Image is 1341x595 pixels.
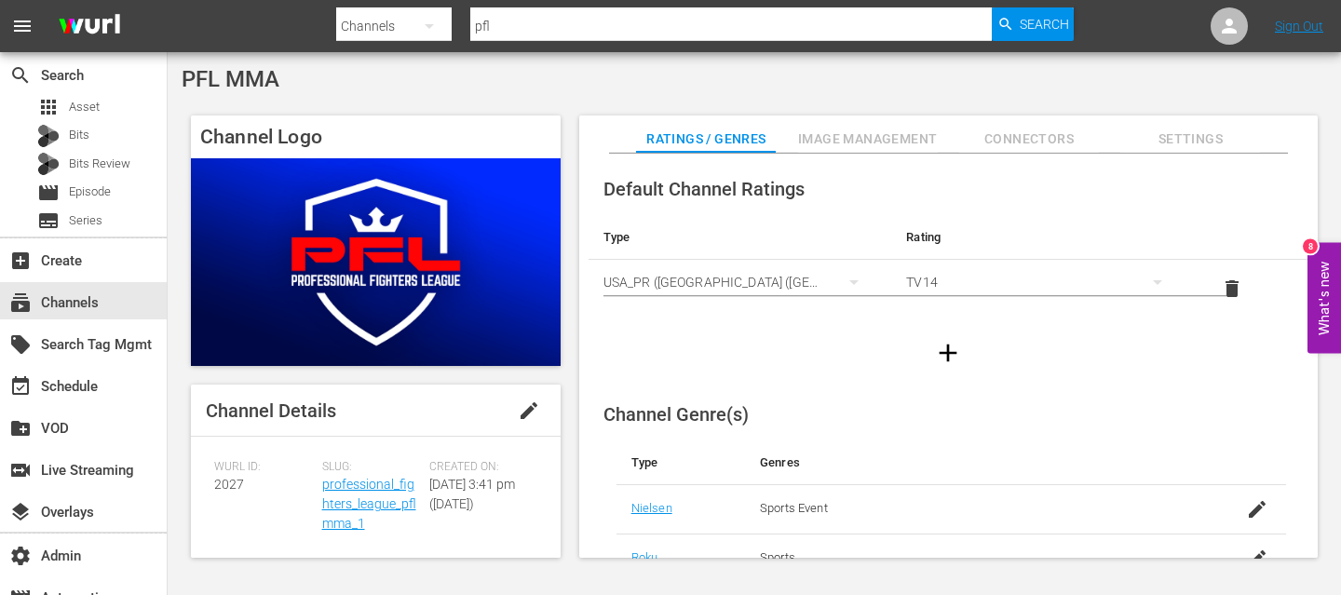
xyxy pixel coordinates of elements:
[9,459,32,481] span: Live Streaming
[507,388,551,433] button: edit
[631,550,658,564] a: Roku
[616,440,745,485] th: Type
[589,215,892,260] th: Type
[745,440,1213,485] th: Genres
[214,460,313,475] span: Wurl ID:
[191,158,561,366] img: PFL MMA
[37,96,60,118] span: Asset
[1210,266,1254,311] button: delete
[206,399,336,422] span: Channel Details
[182,66,279,92] span: PFL MMA
[322,460,421,475] span: Slug:
[9,501,32,523] span: Overlays
[69,155,130,173] span: Bits Review
[906,256,1180,308] div: TV14
[9,545,32,567] span: Admin
[322,556,421,571] span: Lock Threshold:
[798,128,938,151] span: Image Management
[37,182,60,204] span: Episode
[1120,128,1260,151] span: Settings
[9,291,32,314] span: Channels
[69,98,100,116] span: Asset
[603,256,877,308] div: USA_PR ([GEOGRAPHIC_DATA] ([GEOGRAPHIC_DATA]))
[1303,238,1318,253] div: 8
[1221,277,1243,300] span: delete
[69,126,89,144] span: Bits
[11,15,34,37] span: menu
[37,125,60,147] div: Bits
[631,501,672,515] a: Nielsen
[9,64,32,87] span: Search
[9,250,32,272] span: Create
[959,128,1099,151] span: Connectors
[214,556,313,571] span: Last Updated:
[9,417,32,439] span: VOD
[69,183,111,201] span: Episode
[603,178,805,200] span: Default Channel Ratings
[518,399,540,422] span: edit
[429,477,515,511] span: [DATE] 3:41 pm ([DATE])
[45,5,134,48] img: ans4CAIJ8jUAAAAAAAAAAAAAAAAAAAAAAAAgQb4GAAAAAAAAAAAAAAAAAAAAAAAAJMjXAAAAAAAAAAAAAAAAAAAAAAAAgAT5G...
[191,115,561,158] h4: Channel Logo
[992,7,1074,41] button: Search
[37,210,60,232] span: Series
[1020,7,1069,41] span: Search
[9,375,32,398] span: Schedule
[1307,242,1341,353] button: Open Feedback Widget
[603,403,749,426] span: Channel Genre(s)
[636,128,776,151] span: Ratings / Genres
[37,153,60,175] div: Bits Review
[891,215,1195,260] th: Rating
[69,211,102,230] span: Series
[589,215,1308,318] table: simple table
[429,460,528,475] span: Created On:
[1275,19,1323,34] a: Sign Out
[322,477,416,531] a: professional_fighters_league_pflmma_1
[214,477,244,492] span: 2027
[9,333,32,356] span: Search Tag Mgmt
